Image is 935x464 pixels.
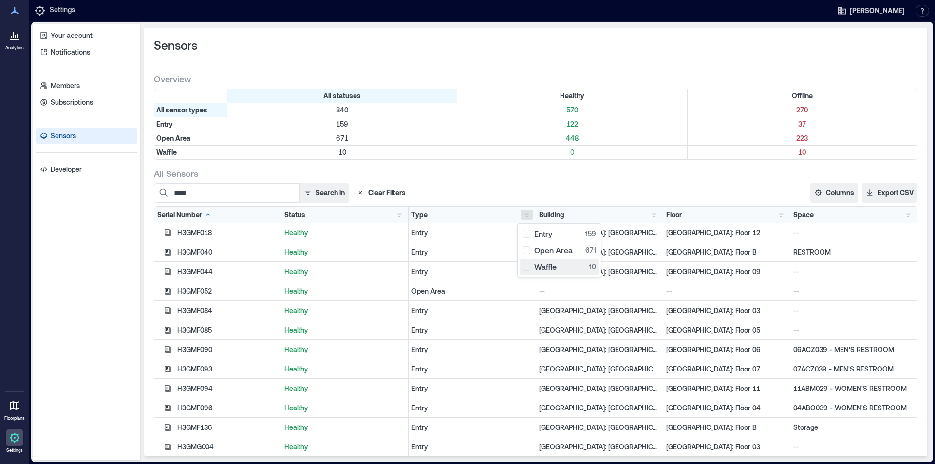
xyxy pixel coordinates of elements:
[284,286,405,296] p: Healthy
[229,133,455,143] p: 671
[411,247,532,257] div: Entry
[284,306,405,316] p: Healthy
[411,423,532,432] div: Entry
[793,228,914,238] p: --
[284,364,405,374] p: Healthy
[539,325,660,335] p: [GEOGRAPHIC_DATA]: [GEOGRAPHIC_DATA] - 133489
[688,146,917,159] div: Filter by Type: Waffle & Status: Offline
[154,146,227,159] div: Filter by Type: Waffle
[1,394,28,424] a: Floorplans
[793,306,914,316] p: --
[666,423,787,432] p: [GEOGRAPHIC_DATA]: Floor B
[810,183,858,203] button: Columns
[36,28,137,43] a: Your account
[411,325,532,335] div: Entry
[284,403,405,413] p: Healthy
[793,403,914,413] p: 04ABO039 - WOMEN'S RESTROOM
[793,286,914,296] p: --
[666,403,787,413] p: [GEOGRAPHIC_DATA]: Floor 04
[411,442,532,452] div: Entry
[51,131,76,141] p: Sensors
[284,442,405,452] p: Healthy
[793,267,914,277] p: --
[51,165,82,174] p: Developer
[411,210,428,220] div: Type
[457,146,687,159] div: Filter by Type: Waffle & Status: Healthy (0 sensors)
[284,267,405,277] p: Healthy
[666,345,787,354] p: [GEOGRAPHIC_DATA]: Floor 06
[539,403,660,413] p: [GEOGRAPHIC_DATA]: [GEOGRAPHIC_DATA] - 133489
[539,442,660,452] p: [GEOGRAPHIC_DATA]: [GEOGRAPHIC_DATA] - 133489
[666,325,787,335] p: [GEOGRAPHIC_DATA]: Floor 05
[154,103,227,117] div: All sensor types
[666,247,787,257] p: [GEOGRAPHIC_DATA]: Floor B
[51,47,90,57] p: Notifications
[411,228,532,238] div: Entry
[850,6,905,16] span: [PERSON_NAME]
[666,210,682,220] div: Floor
[229,148,455,157] p: 10
[793,210,814,220] div: Space
[5,45,24,51] p: Analytics
[51,31,93,40] p: Your account
[3,426,26,456] a: Settings
[50,5,75,17] p: Settings
[666,442,787,452] p: [GEOGRAPHIC_DATA]: Floor 03
[539,345,660,354] p: [GEOGRAPHIC_DATA]: [GEOGRAPHIC_DATA] - 133489
[2,23,27,54] a: Analytics
[154,117,227,131] div: Filter by Type: Entry
[690,119,915,129] p: 37
[411,345,532,354] div: Entry
[154,73,191,85] span: Overview
[411,267,532,277] div: Entry
[690,105,915,115] p: 270
[539,286,660,296] p: --
[793,345,914,354] p: 06ACZ039 - MEN'S RESTROOM
[51,81,80,91] p: Members
[411,384,532,393] div: Entry
[411,364,532,374] div: Entry
[666,364,787,374] p: [GEOGRAPHIC_DATA]: Floor 07
[666,384,787,393] p: [GEOGRAPHIC_DATA]: Floor 11
[690,148,915,157] p: 10
[793,325,914,335] p: --
[539,384,660,393] p: [GEOGRAPHIC_DATA]: [GEOGRAPHIC_DATA] - 133489
[177,423,278,432] div: H3GMF136
[177,306,278,316] div: H3GMF084
[227,89,457,103] div: All statuses
[177,286,278,296] div: H3GMF052
[411,286,532,296] div: Open Area
[793,364,914,374] p: 07ACZ039 - MEN'S RESTROOM
[36,94,137,110] a: Subscriptions
[177,247,278,257] div: H3GMF040
[457,117,687,131] div: Filter by Type: Entry & Status: Healthy
[6,447,23,453] p: Settings
[459,105,685,115] p: 570
[793,423,914,432] p: Storage
[36,128,137,144] a: Sensors
[353,183,410,203] button: Clear Filters
[793,247,914,257] p: RESTROOM
[459,119,685,129] p: 122
[157,210,212,220] div: Serial Number
[284,384,405,393] p: Healthy
[36,44,137,60] a: Notifications
[793,384,914,393] p: 11ABM029 - WOMEN'S RESTROOM
[284,345,405,354] p: Healthy
[4,415,25,421] p: Floorplans
[229,119,455,129] p: 159
[154,37,197,53] span: Sensors
[666,306,787,316] p: [GEOGRAPHIC_DATA]: Floor 03
[284,228,405,238] p: Healthy
[666,267,787,277] p: [GEOGRAPHIC_DATA]: Floor 09
[177,364,278,374] div: H3GMF093
[411,306,532,316] div: Entry
[666,228,787,238] p: [GEOGRAPHIC_DATA]: Floor 12
[177,228,278,238] div: H3GMF018
[177,325,278,335] div: H3GMF085
[177,403,278,413] div: H3GMF096
[539,306,660,316] p: [GEOGRAPHIC_DATA]: [GEOGRAPHIC_DATA] - 133489
[229,105,455,115] p: 840
[154,131,227,145] div: Filter by Type: Open Area
[688,131,917,145] div: Filter by Type: Open Area & Status: Offline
